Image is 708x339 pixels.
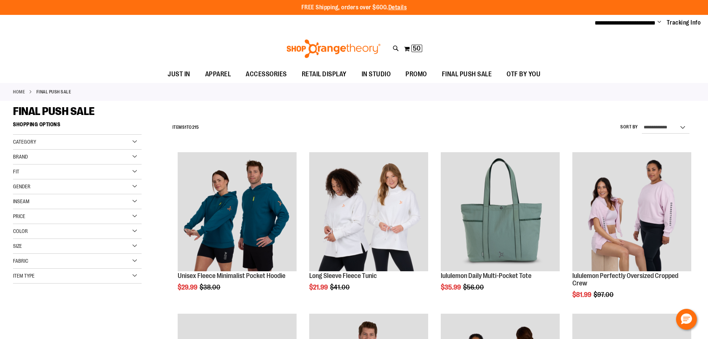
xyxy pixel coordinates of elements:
[13,213,25,219] span: Price
[178,284,198,291] span: $29.99
[594,291,615,298] span: $97.00
[178,152,297,272] a: Unisex Fleece Minimalist Pocket Hoodie
[36,89,71,95] strong: FINAL PUSH SALE
[437,148,563,310] div: product
[442,66,492,83] span: FINAL PUSH SALE
[620,124,638,130] label: Sort By
[413,45,421,52] span: 50
[309,284,329,291] span: $21.99
[362,66,391,83] span: IN STUDIO
[572,152,691,271] img: lululemon Perfectly Oversized Cropped Crew
[398,66,434,83] a: PROMO
[441,152,560,271] img: lululemon Daily Multi-Pocket Tote
[657,19,661,26] button: Account menu
[354,66,398,83] a: IN STUDIO
[200,284,222,291] span: $38.00
[13,118,142,135] strong: Shopping Options
[388,4,407,11] a: Details
[13,105,95,118] span: FINAL PUSH SALE
[160,66,198,83] a: JUST IN
[13,228,28,234] span: Color
[572,291,592,298] span: $81.99
[13,273,35,279] span: Item Type
[13,154,28,160] span: Brand
[294,66,354,83] a: RETAIL DISPLAY
[441,284,462,291] span: $35.99
[205,66,231,83] span: APPAREL
[305,148,432,310] div: product
[285,39,382,58] img: Shop Orangetheory
[178,152,297,271] img: Unisex Fleece Minimalist Pocket Hoodie
[13,169,19,175] span: Fit
[309,152,428,272] a: Product image for Fleece Long Sleeve
[302,66,347,83] span: RETAIL DISPLAY
[172,122,199,133] h2: Items to
[198,66,239,83] a: APPAREL
[499,66,548,83] a: OTF BY YOU
[572,272,678,287] a: lululemon Perfectly Oversized Cropped Crew
[13,198,29,204] span: Inseam
[301,3,407,12] p: FREE Shipping, orders over $600.
[185,125,187,130] span: 1
[238,66,294,83] a: ACCESSORIES
[192,125,199,130] span: 215
[434,66,500,83] a: FINAL PUSH SALE
[569,148,695,317] div: product
[676,309,697,330] button: Hello, have a question? Let’s chat.
[507,66,540,83] span: OTF BY YOU
[405,66,427,83] span: PROMO
[13,183,30,189] span: Gender
[168,66,190,83] span: JUST IN
[667,19,701,27] a: Tracking Info
[246,66,287,83] span: ACCESSORIES
[13,258,28,264] span: Fabric
[441,272,531,279] a: lululemon Daily Multi-Pocket Tote
[13,139,36,145] span: Category
[309,272,377,279] a: Long Sleeve Fleece Tunic
[13,89,25,95] a: Home
[309,152,428,271] img: Product image for Fleece Long Sleeve
[572,152,691,272] a: lululemon Perfectly Oversized Cropped Crew
[441,152,560,272] a: lululemon Daily Multi-Pocket Tote
[174,148,300,310] div: product
[13,243,22,249] span: Size
[178,272,285,279] a: Unisex Fleece Minimalist Pocket Hoodie
[330,284,351,291] span: $41.00
[463,284,485,291] span: $56.00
